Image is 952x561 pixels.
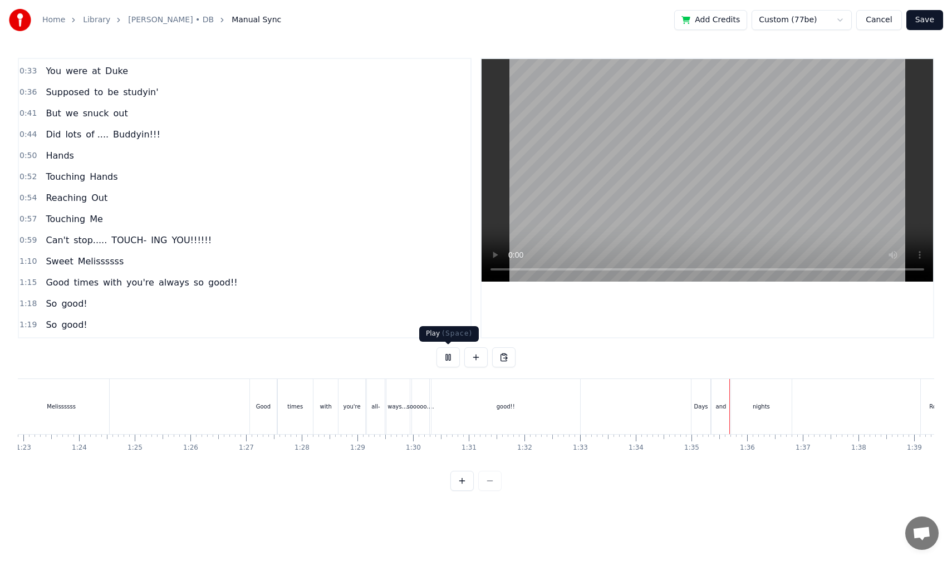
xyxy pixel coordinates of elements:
span: 1:15 [19,277,37,288]
span: ING [150,234,168,247]
div: 1:28 [295,444,310,452]
span: Good [45,276,70,289]
div: with [320,402,332,411]
div: Open chat [905,516,939,550]
span: Hands [45,149,75,162]
span: So [45,297,58,310]
div: 1:23 [16,444,31,452]
span: So [45,318,58,331]
span: Did [45,128,62,141]
span: Out [90,191,109,204]
div: 1:39 [907,444,922,452]
span: studyin' [122,86,159,99]
span: Melissssss [77,255,125,268]
nav: breadcrumb [42,14,281,26]
span: Reaching [45,191,88,204]
span: Hands [89,170,119,183]
a: Home [42,14,65,26]
span: YOU!!!!!! [170,234,213,247]
a: Library [83,14,110,26]
span: You [45,65,62,77]
span: Me [89,213,104,225]
div: all- [371,402,380,411]
span: TOUCH- [110,234,148,247]
span: of .... [85,128,110,141]
span: at [91,65,102,77]
span: were [65,65,89,77]
span: good! [60,318,88,331]
span: with [102,276,123,289]
div: 1:31 [462,444,477,452]
span: 0:44 [19,129,37,140]
span: 1:19 [19,319,37,331]
div: 1:27 [239,444,254,452]
div: Good [256,402,271,411]
div: 1:38 [851,444,866,452]
div: good!! [497,402,515,411]
span: Touching [45,213,86,225]
span: 0:54 [19,193,37,204]
span: 0:59 [19,235,37,246]
div: times [287,402,303,411]
span: good!! [207,276,239,289]
span: ( Space ) [442,329,472,337]
div: Melissssss [47,402,76,411]
span: you're [125,276,155,289]
span: good! [60,297,88,310]
span: 0:50 [19,150,37,161]
span: always [158,276,190,289]
span: Manual Sync [232,14,281,26]
span: we [65,107,80,120]
div: 1:36 [740,444,755,452]
span: Touching [45,170,86,183]
button: Add Credits [674,10,747,30]
span: be [106,86,120,99]
div: Play [419,326,479,342]
a: [PERSON_NAME] • DB [128,14,214,26]
span: Sweet [45,255,74,268]
div: 1:30 [406,444,421,452]
span: to [93,86,104,99]
span: Duke [104,65,129,77]
div: 1:32 [517,444,532,452]
div: 1:25 [127,444,143,452]
span: Supposed [45,86,91,99]
div: Days [694,402,708,411]
div: 1:35 [684,444,699,452]
span: 0:52 [19,171,37,183]
span: 1:18 [19,298,37,309]
div: ways.... [387,402,409,411]
div: nights [753,402,770,411]
span: lots [64,128,82,141]
div: 1:29 [350,444,365,452]
span: stop..... [72,234,108,247]
div: 1:26 [183,444,198,452]
span: out [112,107,129,120]
img: youka [9,9,31,31]
div: you're [343,402,360,411]
span: times [73,276,100,289]
span: so [193,276,205,289]
span: snuck [82,107,110,120]
span: 0:33 [19,66,37,77]
div: 1:33 [573,444,588,452]
button: Save [906,10,943,30]
div: and [716,402,727,411]
div: 1:34 [629,444,644,452]
span: 0:41 [19,108,37,119]
button: Cancel [856,10,901,30]
span: Can't [45,234,70,247]
span: But [45,107,62,120]
span: 1:10 [19,256,37,267]
div: sooooo…. [407,402,434,411]
div: 1:24 [72,444,87,452]
span: 0:57 [19,214,37,225]
span: Buddyin!!! [112,128,161,141]
span: 0:36 [19,87,37,98]
div: 1:37 [796,444,811,452]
